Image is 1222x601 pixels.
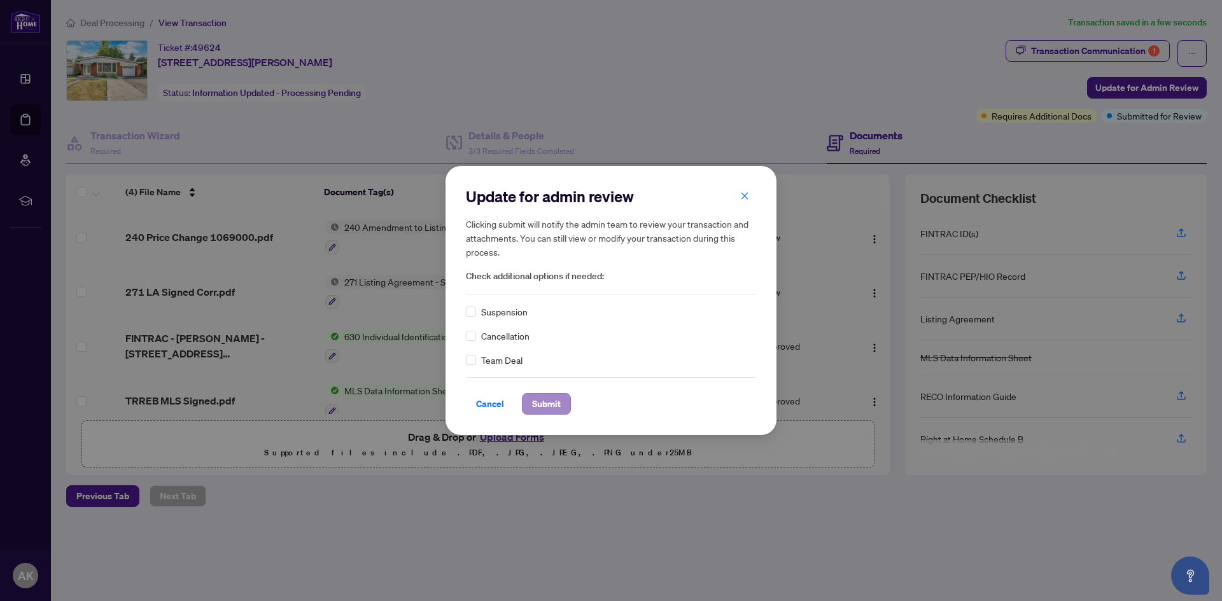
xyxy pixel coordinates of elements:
[466,217,756,259] h5: Clicking submit will notify the admin team to review your transaction and attachments. You can st...
[481,305,528,319] span: Suspension
[1171,556,1209,595] button: Open asap
[481,329,530,343] span: Cancellation
[522,393,571,415] button: Submit
[466,393,514,415] button: Cancel
[481,353,523,367] span: Team Deal
[740,191,749,200] span: close
[476,394,504,414] span: Cancel
[466,186,756,207] h2: Update for admin review
[466,269,756,284] span: Check additional options if needed:
[532,394,561,414] span: Submit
